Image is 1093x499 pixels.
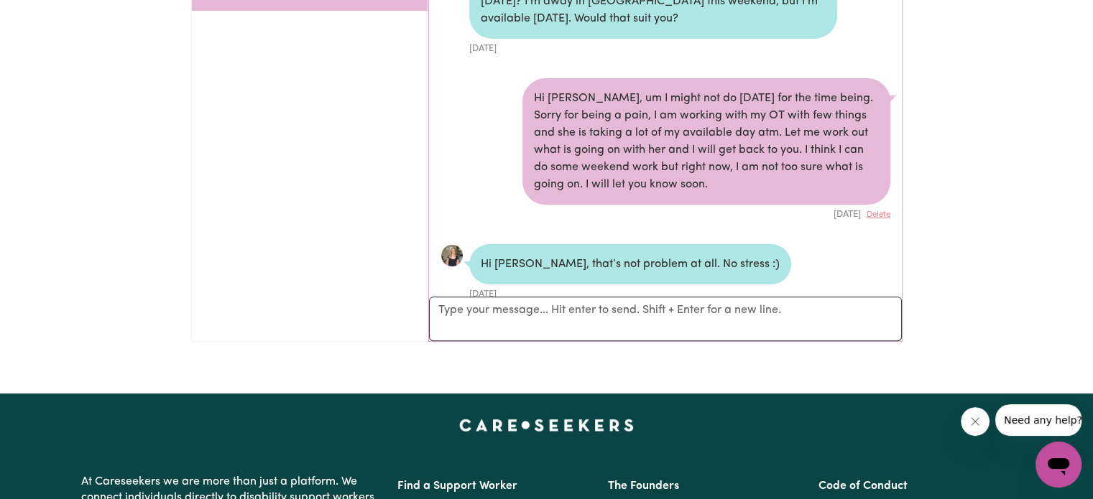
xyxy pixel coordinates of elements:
iframe: Message from company [995,404,1082,436]
button: Delete [867,209,890,221]
div: Hi [PERSON_NAME], that’s not problem at all. No stress :) [469,244,791,284]
iframe: Button to launch messaging window [1036,442,1082,488]
a: View Bianca T's profile [441,244,464,267]
div: [DATE] [522,205,890,221]
span: Need any help? [9,10,87,22]
div: Hi [PERSON_NAME], um I might not do [DATE] for the time being. Sorry for being a pain, I am worki... [522,78,890,205]
a: Careseekers home page [459,419,634,431]
div: [DATE] [469,39,837,55]
iframe: Close message [961,407,990,436]
a: Code of Conduct [818,480,908,492]
img: 746B380737DDE3EC3FDB8F000E001BFA_avatar_blob [441,244,464,267]
div: [DATE] [469,284,791,301]
a: Find a Support Worker [397,480,517,492]
a: The Founders [608,480,679,492]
